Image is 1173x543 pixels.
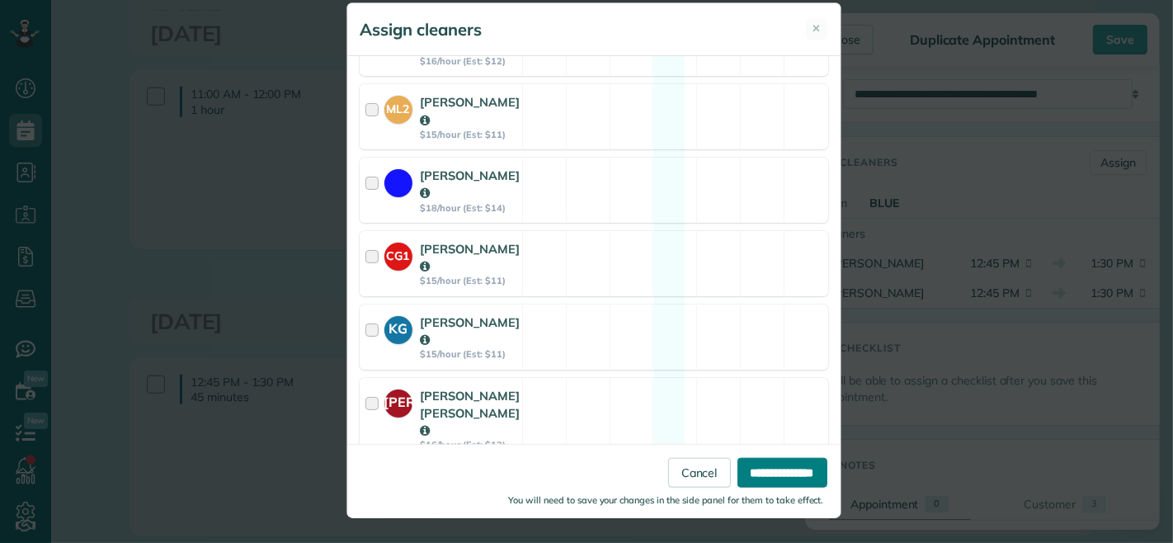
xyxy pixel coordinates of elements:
[813,21,822,36] span: ✕
[384,316,412,339] strong: KG
[421,241,521,274] strong: [PERSON_NAME]
[509,493,824,505] small: You will need to save your changes in the side panel for them to take effect.
[421,275,521,286] strong: $15/hour (Est: $11)
[421,94,521,127] strong: [PERSON_NAME]
[421,439,521,451] strong: $16/hour (Est: $12)
[421,168,521,201] strong: [PERSON_NAME]
[421,348,521,360] strong: $15/hour (Est: $11)
[384,243,412,265] strong: CG1
[421,314,521,347] strong: [PERSON_NAME]
[421,202,521,214] strong: $18/hour (Est: $14)
[384,96,412,118] strong: ML2
[360,18,483,41] h5: Assign cleaners
[421,55,518,67] strong: $16/hour (Est: $12)
[421,388,521,439] strong: [PERSON_NAME] [PERSON_NAME]
[421,129,521,140] strong: $15/hour (Est: $11)
[668,457,731,487] a: Cancel
[384,390,412,413] strong: [PERSON_NAME]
